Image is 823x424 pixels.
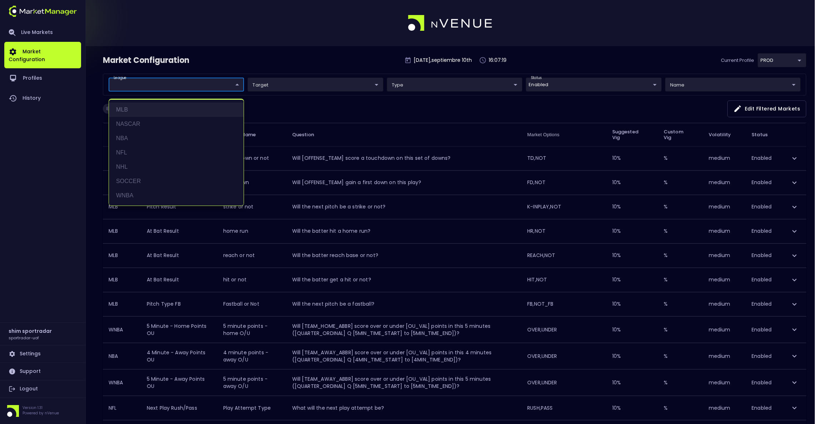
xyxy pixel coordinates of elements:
li: MLB [109,103,244,117]
li: NHL [109,160,244,174]
li: NASCAR [109,117,244,131]
li: SOCCER [109,174,244,188]
li: WNBA [109,188,244,203]
li: NFL [109,146,244,160]
li: NBA [109,131,244,146]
